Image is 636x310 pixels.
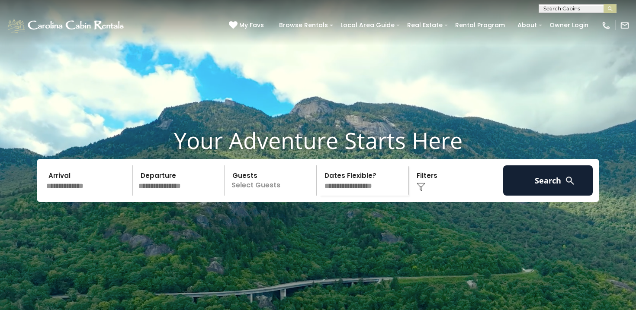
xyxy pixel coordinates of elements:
h1: Your Adventure Starts Here [6,127,630,154]
img: search-regular-white.png [565,175,575,186]
span: My Favs [239,21,264,30]
p: Select Guests [227,165,316,196]
a: Owner Login [545,19,593,32]
a: My Favs [229,21,266,30]
button: Search [503,165,593,196]
img: phone-regular-white.png [601,21,611,30]
a: About [513,19,541,32]
a: Rental Program [451,19,509,32]
a: Browse Rentals [275,19,332,32]
img: mail-regular-white.png [620,21,630,30]
img: White-1-1-2.png [6,17,126,34]
a: Local Area Guide [336,19,399,32]
a: Real Estate [403,19,447,32]
img: filter--v1.png [417,183,425,191]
